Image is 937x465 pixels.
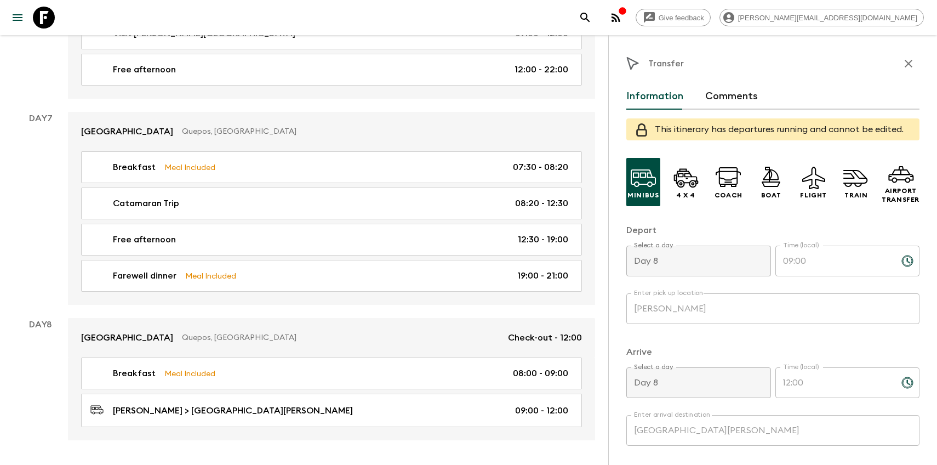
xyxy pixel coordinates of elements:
[81,394,582,427] a: [PERSON_NAME] > [GEOGRAPHIC_DATA][PERSON_NAME]09:00 - 12:00
[732,14,923,22] span: [PERSON_NAME][EMAIL_ADDRESS][DOMAIN_NAME]
[182,332,499,343] p: Quepos, [GEOGRAPHIC_DATA]
[626,83,683,110] button: Information
[517,269,568,282] p: 19:00 - 21:00
[515,63,568,76] p: 12:00 - 22:00
[81,54,582,86] a: Free afternoon12:00 - 22:00
[634,288,704,298] label: Enter pick up location
[13,318,68,331] p: Day 8
[113,161,156,174] p: Breakfast
[676,191,695,200] p: 4 x 4
[513,367,568,380] p: 08:00 - 09:00
[68,112,595,151] a: [GEOGRAPHIC_DATA]Quepos, [GEOGRAPHIC_DATA]
[81,188,582,219] a: Catamaran Trip08:20 - 12:30
[882,186,919,204] p: Airport Transfer
[636,9,711,26] a: Give feedback
[775,246,893,276] input: hh:mm
[185,270,236,282] p: Meal Included
[81,260,582,292] a: Farewell dinnerMeal Included19:00 - 21:00
[800,191,827,200] p: Flight
[113,233,176,246] p: Free afternoon
[761,191,781,200] p: Boat
[68,318,595,358] a: [GEOGRAPHIC_DATA]Quepos, [GEOGRAPHIC_DATA]Check-out - 12:00
[113,63,176,76] p: Free afternoon
[508,331,582,344] p: Check-out - 12:00
[113,197,179,210] p: Catamaran Trip
[653,14,710,22] span: Give feedback
[113,367,156,380] p: Breakfast
[518,233,568,246] p: 12:30 - 19:00
[513,161,568,174] p: 07:30 - 08:20
[182,126,573,137] p: Quepos, [GEOGRAPHIC_DATA]
[626,345,919,359] p: Arrive
[775,367,893,398] input: hh:mm
[634,362,673,372] label: Select a day
[164,367,215,379] p: Meal Included
[164,161,215,173] p: Meal Included
[719,9,924,26] div: [PERSON_NAME][EMAIL_ADDRESS][DOMAIN_NAME]
[113,269,176,282] p: Farewell dinner
[783,241,819,250] label: Time (local)
[515,404,568,417] p: 09:00 - 12:00
[13,112,68,125] p: Day 7
[7,7,28,29] button: menu
[81,125,173,138] p: [GEOGRAPHIC_DATA]
[648,57,684,70] p: Transfer
[113,404,353,417] p: [PERSON_NAME] > [GEOGRAPHIC_DATA][PERSON_NAME]
[634,410,711,419] label: Enter arrival destination
[515,197,568,210] p: 08:20 - 12:30
[655,125,904,134] span: This itinerary has departures running and cannot be edited.
[705,83,758,110] button: Comments
[81,151,582,183] a: BreakfastMeal Included07:30 - 08:20
[574,7,596,29] button: search adventures
[626,224,919,237] p: Depart
[81,224,582,256] a: Free afternoon12:30 - 19:00
[627,191,659,200] p: Minibus
[783,362,819,372] label: Time (local)
[81,331,173,344] p: [GEOGRAPHIC_DATA]
[844,191,867,200] p: Train
[715,191,742,200] p: Coach
[81,358,582,389] a: BreakfastMeal Included08:00 - 09:00
[634,241,673,250] label: Select a day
